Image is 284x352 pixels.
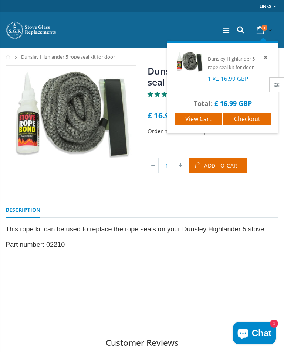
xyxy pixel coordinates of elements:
[260,1,271,11] a: Links
[204,162,241,169] span: Add to Cart
[208,75,248,82] span: 1 ×
[189,158,247,173] button: Add to Cart
[208,55,255,70] a: Dunsley Highlander 5 rope seal kit for door
[262,53,271,62] a: Remove item
[148,127,278,135] p: Order now for fast dispatch
[6,21,57,39] img: Stove Glass Replacement
[148,65,264,88] a: Dunsley Highlander 5 rope seal kit for door
[6,66,136,165] img: Dunsley_Highlander_5_rope_seal_kit_for_door-daf3-43fb-868c-fbe29fc9ea71_800x_crop_center.jpg
[216,75,248,82] span: £ 16.99 GBP
[223,25,229,35] a: Menu
[234,115,260,123] span: Checkout
[254,23,274,37] a: 1
[148,110,191,121] span: £ 16.99 GBP
[6,241,65,248] span: Part number: 02210
[6,337,278,349] h2: Customer Reviews
[214,99,252,108] span: £ 16.99 GBP
[231,322,278,346] inbox-online-store-chat: Shopify online store chat
[6,203,40,218] a: Description
[21,54,115,60] span: Dunsley Highlander 5 rope seal kit for door
[175,51,204,73] img: Dunsley Highlander 5 rope seal kit for door
[261,25,267,31] span: 1
[175,113,222,125] a: View cart
[6,55,11,59] a: Home
[223,113,271,125] a: Checkout
[194,99,213,108] span: Total:
[148,90,183,98] span: 5.00 stars
[6,225,266,233] span: This rope kit can be used to replace the rope seals on your Dunsley Highlander 5 stove.
[185,115,212,123] span: View cart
